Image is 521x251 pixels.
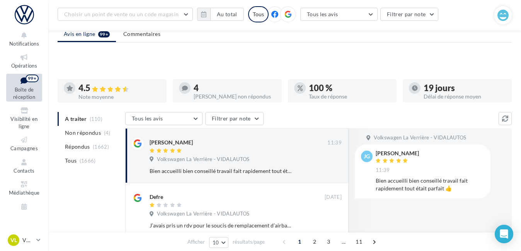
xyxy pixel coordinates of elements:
div: Note moyenne [78,94,160,100]
a: Boîte de réception99+ [6,74,42,102]
button: Au total [210,8,244,21]
a: Calendrier [6,201,42,220]
span: Non répondus [65,129,101,137]
span: Tous les avis [132,115,163,122]
span: 2 [308,236,321,248]
button: Au total [197,8,244,21]
span: Boîte de réception [13,86,35,100]
span: 11 [352,236,365,248]
span: Contacts [14,168,35,174]
span: 1 [293,236,306,248]
span: (4) [104,130,111,136]
span: Opérations [11,63,37,69]
span: Volkswagen La Verrière - VIDALAUTOS [157,210,249,217]
div: 4.5 [78,84,160,93]
span: Tous les avis [307,11,338,17]
button: 10 [209,237,229,248]
span: 3 [322,236,335,248]
span: Tous [65,157,77,165]
div: Open Intercom Messenger [495,225,513,243]
span: Campagnes [10,145,38,151]
span: jg [364,153,370,160]
span: Afficher [187,238,205,246]
span: 11:39 [327,139,342,146]
div: [PERSON_NAME] [376,151,419,156]
div: Délai de réponse moyen [424,94,506,99]
div: [PERSON_NAME] non répondus [194,94,276,99]
span: Volkswagen La Verrière - VIDALAUTOS [374,134,466,141]
button: Tous les avis [300,8,378,21]
div: [PERSON_NAME] [150,139,193,146]
div: 99+ [26,75,39,82]
div: Taux de réponse [309,94,391,99]
button: Notifications [6,29,42,48]
div: Bien accueilli bien conseillé travail fait rapidement tout était parfait 👍 [150,167,291,175]
div: 100 % [309,84,391,92]
button: Filtrer par note [380,8,439,21]
div: 19 jours [424,84,506,92]
span: (1666) [80,158,96,164]
span: Notifications [9,41,39,47]
div: J’avais pris un rdv pour le soucis de remplacement d’airbag connu de tous. Le chef d’atelier a re... [150,222,291,229]
a: Médiathèque [6,178,42,197]
button: Choisir un point de vente ou un code magasin [58,8,193,21]
span: Répondus [65,143,90,151]
div: Bien accueilli bien conseillé travail fait rapidement tout était parfait 👍 [376,177,484,192]
a: Campagnes [6,134,42,153]
span: Médiathèque [9,190,40,196]
span: 10 [213,239,219,246]
p: VW LA VERRIERE [22,236,33,244]
span: résultats/page [233,238,265,246]
span: ... [337,236,350,248]
div: Tous [248,6,269,22]
span: Commentaires [123,30,160,38]
span: VL [10,236,17,244]
div: Defre [150,193,163,201]
span: (1662) [93,144,109,150]
span: Choisir un point de vente ou un code magasin [64,11,179,17]
a: Visibilité en ligne [6,105,42,131]
a: VL VW LA VERRIERE [6,233,42,248]
span: 11:39 [376,167,390,174]
button: Filtrer par note [205,112,264,125]
div: 4 [194,84,276,92]
span: [DATE] [325,194,342,201]
a: Opérations [6,51,42,70]
button: Tous les avis [125,112,203,125]
a: Contacts [6,156,42,175]
span: Volkswagen La Verrière - VIDALAUTOS [157,156,249,163]
span: Visibilité en ligne [10,116,37,129]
